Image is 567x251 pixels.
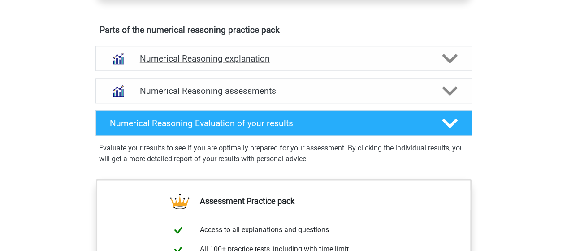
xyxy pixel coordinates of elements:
a: assessments Numerical Reasoning assessments [92,78,476,103]
h4: Numerical Reasoning assessments [140,86,428,96]
img: numerical reasoning assessments [107,79,130,102]
a: explanations Numerical Reasoning explanation [92,46,476,71]
img: numerical reasoning explanations [107,47,130,70]
h4: Numerical Reasoning explanation [140,53,428,64]
a: Numerical Reasoning Evaluation of your results [92,110,476,136]
p: Evaluate your results to see if you are optimally prepared for your assessment. By clicking the i... [99,143,468,164]
h4: Numerical Reasoning Evaluation of your results [110,118,428,128]
h4: Parts of the numerical reasoning practice pack [100,25,468,35]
